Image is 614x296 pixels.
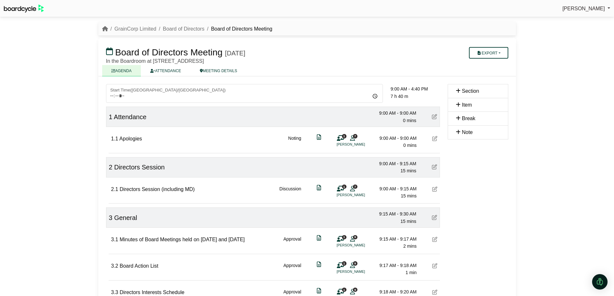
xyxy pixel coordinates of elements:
[353,261,357,265] span: 9
[391,94,408,99] span: 7 h 40 m
[120,290,184,295] span: Directors Interests Schedule
[469,47,508,59] button: Export
[109,113,112,120] span: 1
[405,270,416,275] span: 1 min
[342,288,346,292] span: 1
[115,47,222,57] span: Board of Directors Meeting
[353,288,357,292] span: 9
[111,237,118,242] span: 3.1
[190,65,247,76] a: MEETING DETAILS
[109,164,112,171] span: 2
[109,214,112,221] span: 3
[372,288,417,295] div: 9:18 AM - 9:20 AM
[342,235,346,239] span: 1
[111,263,118,269] span: 3.2
[403,143,416,148] span: 0 mins
[4,5,44,13] img: BoardcycleBlackGreen-aaafeed430059cb809a45853b8cf6d952af9d84e6e89e1f1685b34bfd5cb7d64.svg
[462,102,472,108] span: Item
[372,262,417,269] div: 9:17 AM - 9:18 AM
[592,274,608,290] div: Open Intercom Messenger
[288,135,301,149] div: Noting
[462,116,475,121] span: Break
[391,85,440,92] div: 9:00 AM - 4:40 PM
[562,5,610,13] a: [PERSON_NAME]
[342,261,346,265] span: 1
[225,49,245,57] div: [DATE]
[401,193,416,198] span: 15 mins
[102,25,272,33] nav: breadcrumb
[106,58,204,64] span: In the Boardroom at [STREET_ADDRESS]
[337,269,385,274] li: [PERSON_NAME]
[111,186,118,192] span: 2.1
[562,6,605,11] span: [PERSON_NAME]
[353,185,357,189] span: 7
[120,237,245,242] span: Minutes of Board Meetings held on [DATE] and [DATE]
[372,235,417,243] div: 9:15 AM - 9:17 AM
[372,185,417,192] div: 9:00 AM - 9:15 AM
[114,113,146,120] span: Attendance
[114,164,165,171] span: Directors Session
[114,214,137,221] span: General
[371,160,416,167] div: 9:00 AM - 9:15 AM
[342,134,346,138] span: 1
[462,88,479,94] span: Section
[120,263,158,269] span: Board Action List
[403,118,416,123] span: 0 mins
[102,65,141,76] a: AGENDA
[120,186,195,192] span: Directors Session (including MD)
[353,235,357,239] span: 9
[283,262,301,276] div: Approval
[279,185,301,200] div: Discussion
[141,65,190,76] a: ATTENDANCE
[353,134,357,138] span: 7
[337,192,385,198] li: [PERSON_NAME]
[119,136,142,141] span: Apologies
[371,210,416,217] div: 9:15 AM - 9:30 AM
[462,129,473,135] span: Note
[371,110,416,117] div: 9:00 AM - 9:00 AM
[163,26,204,32] a: Board of Directors
[337,243,385,248] li: [PERSON_NAME]
[111,290,118,295] span: 3.3
[400,168,416,173] span: 15 mins
[114,26,156,32] a: GrainCorp Limited
[403,243,416,249] span: 2 mins
[111,136,118,141] span: 1.1
[400,219,416,224] span: 15 mins
[204,25,272,33] li: Board of Directors Meeting
[283,235,301,250] div: Approval
[372,135,417,142] div: 9:00 AM - 9:00 AM
[337,142,385,147] li: [PERSON_NAME]
[342,185,346,189] span: 1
